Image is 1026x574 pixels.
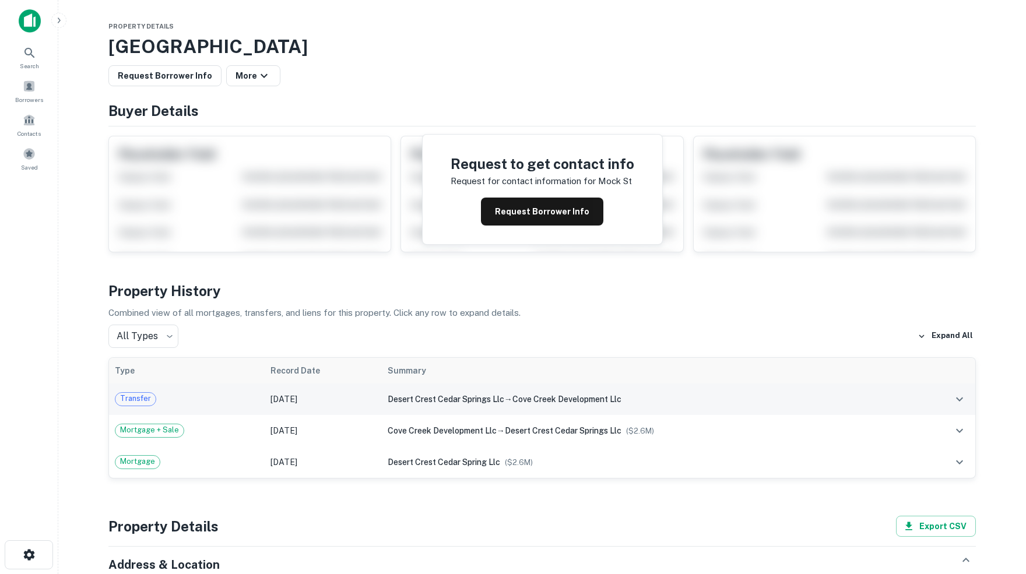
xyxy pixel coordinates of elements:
[388,424,909,437] div: →
[109,358,265,383] th: Type
[950,421,969,441] button: expand row
[265,383,382,415] td: [DATE]
[108,100,976,121] h4: Buyer Details
[388,457,500,467] span: desert crest cedar spring llc
[3,143,55,174] a: Saved
[115,393,156,404] span: Transfer
[15,95,43,104] span: Borrowers
[108,306,976,320] p: Combined view of all mortgages, transfers, and liens for this property. Click any row to expand d...
[505,458,533,467] span: ($ 2.6M )
[388,393,909,406] div: →
[17,129,41,138] span: Contacts
[226,65,280,86] button: More
[19,9,41,33] img: capitalize-icon.png
[265,358,382,383] th: Record Date
[115,456,160,467] span: Mortgage
[3,41,55,73] a: Search
[108,280,976,301] h4: Property History
[896,516,976,537] button: Export CSV
[451,174,596,188] p: Request for contact information for
[451,153,634,174] h4: Request to get contact info
[388,395,504,404] span: desert crest cedar springs llc
[598,174,632,188] p: mock st
[968,443,1026,499] iframe: Chat Widget
[512,395,621,404] span: cove creek development llc
[950,452,969,472] button: expand row
[481,198,603,226] button: Request Borrower Info
[108,556,220,573] h5: Address & Location
[108,65,222,86] button: Request Borrower Info
[950,389,969,409] button: expand row
[3,109,55,140] a: Contacts
[115,424,184,436] span: Mortgage + Sale
[265,415,382,446] td: [DATE]
[626,427,654,435] span: ($ 2.6M )
[915,328,976,345] button: Expand All
[108,33,976,61] h3: [GEOGRAPHIC_DATA]
[108,23,174,30] span: Property Details
[505,426,621,435] span: desert crest cedar springs llc
[21,163,38,172] span: Saved
[382,358,915,383] th: Summary
[108,516,219,537] h4: Property Details
[265,446,382,478] td: [DATE]
[3,75,55,107] a: Borrowers
[388,426,497,435] span: cove creek development llc
[108,325,178,348] div: All Types
[20,61,39,71] span: Search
